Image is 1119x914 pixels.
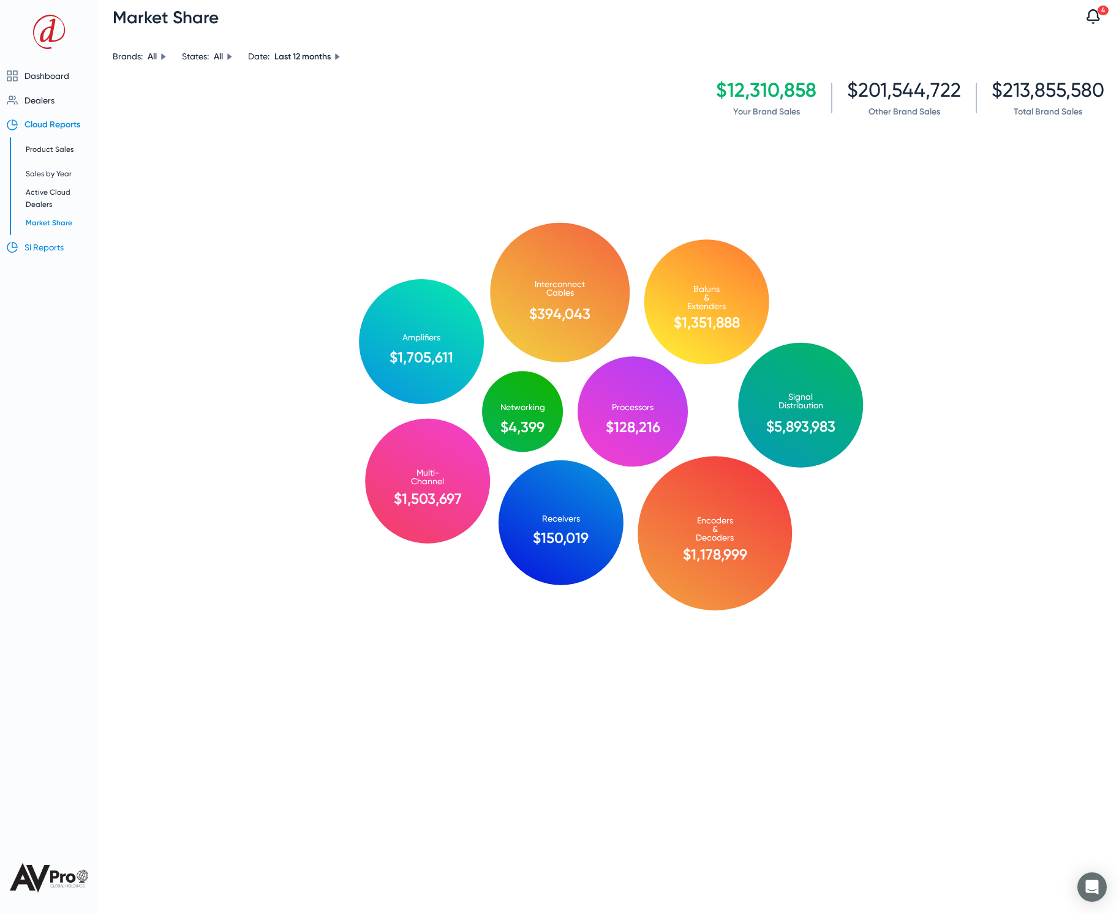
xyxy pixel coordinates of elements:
div: $12,310,858 [716,78,816,102]
tspan: Channel [411,476,444,486]
tspan: Networking [500,402,545,412]
tspan: Distribution [778,400,823,410]
span: Market Share [26,219,72,227]
tspan: $1,503,697 [394,490,462,508]
tspan: Processors [612,402,654,412]
span: Brands: [113,51,143,61]
tspan: Amplifiers [402,332,440,342]
tspan: Baluns [693,284,720,294]
tspan: Cables [546,288,574,298]
tspan: $394,043 [529,305,590,323]
tspan: Interconnect [535,279,585,289]
div: Open Intercom Messenger [1077,872,1107,902]
span: Active Cloud Dealers [26,188,70,209]
span: Cloud Reports [24,119,80,130]
tspan: $128,216 [606,418,660,436]
tspan: Extenders [687,301,726,311]
tspan: $150,019 [533,529,589,547]
span: Market Share [113,7,219,28]
span: Dashboard [24,71,69,81]
span: All [214,51,223,62]
tspan: $1,351,888 [674,313,740,331]
tspan: $4,399 [500,418,544,436]
span: States: [182,51,209,61]
a: Other Brand Sales [847,107,961,117]
tspan: Decoders [696,533,734,542]
tspan: Signal [788,392,813,402]
tspan: Encoders [697,515,733,525]
tspan: Receivers [542,514,580,523]
tspan: $1,178,999 [683,545,747,563]
span: Date: [248,51,269,61]
tspan: & [712,524,718,534]
tspan: $1,705,611 [390,348,453,366]
tspan: & [704,293,709,302]
span: SI Reports [24,242,64,252]
div: $213,855,580 [992,78,1104,102]
img: AVPro_637713956797316576.png [10,858,88,897]
tspan: $5,893,983 [766,418,835,435]
span: All [148,51,157,62]
span: Last 12 months [274,51,331,62]
a: Your Brand Sales [716,107,816,117]
span: Product Sales [26,145,73,154]
span: Sales by Year [26,170,72,178]
div: $201,544,722 [847,78,961,102]
span: Dealers [24,96,55,105]
tspan: Multi- [416,468,439,478]
a: Total Brand Sales [992,107,1104,117]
